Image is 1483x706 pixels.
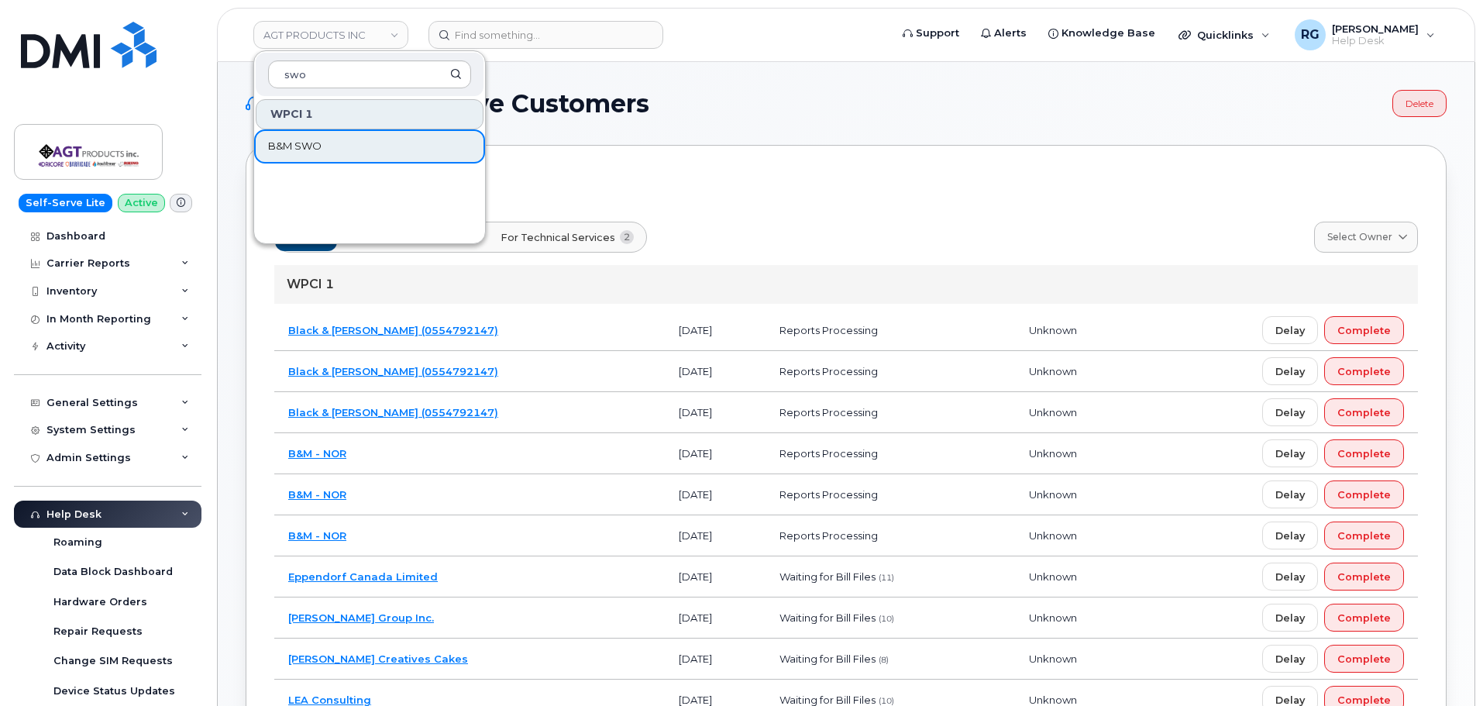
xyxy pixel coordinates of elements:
[1324,604,1404,632] button: Complete
[665,639,766,680] td: [DATE]
[1324,439,1404,467] button: Complete
[779,611,876,624] span: Waiting for Bill Files
[1262,316,1318,344] button: Delay
[779,488,878,501] span: Reports Processing
[1337,323,1391,338] span: Complete
[1275,487,1305,502] span: Delay
[879,655,889,665] span: (8)
[1337,487,1391,502] span: Complete
[779,406,878,418] span: Reports Processing
[1029,324,1077,336] span: Unknown
[1324,522,1404,549] button: Complete
[879,573,894,583] span: (11)
[1262,522,1318,549] button: Delay
[1327,230,1392,244] span: Select Owner
[288,570,438,583] a: Eppendorf Canada Limited
[779,694,876,706] span: Waiting for Bill Files
[779,365,878,377] span: Reports Processing
[1275,323,1305,338] span: Delay
[1275,611,1305,625] span: Delay
[1324,357,1404,385] button: Complete
[288,694,371,706] a: LEA Consulting
[1324,645,1404,673] button: Complete
[288,365,498,377] a: Black & [PERSON_NAME] (0554792147)
[288,324,498,336] a: Black & [PERSON_NAME] (0554792147)
[288,529,346,542] a: B&M - NOR
[665,556,766,598] td: [DATE]
[1275,446,1305,461] span: Delay
[1337,529,1391,543] span: Complete
[1337,405,1391,420] span: Complete
[1337,446,1391,461] span: Complete
[501,230,615,245] span: For Technical Services
[879,696,894,706] span: (10)
[1262,480,1318,508] button: Delay
[1337,611,1391,625] span: Complete
[665,515,766,556] td: [DATE]
[1262,398,1318,426] button: Delay
[1029,611,1077,624] span: Unknown
[665,598,766,639] td: [DATE]
[288,653,468,665] a: [PERSON_NAME] Creatives Cakes
[665,351,766,392] td: [DATE]
[665,433,766,474] td: [DATE]
[1324,563,1404,591] button: Complete
[1262,604,1318,632] button: Delay
[1324,480,1404,508] button: Complete
[1029,653,1077,665] span: Unknown
[1314,222,1418,253] a: Select Owner
[274,265,1418,304] div: WPCI 1
[1262,357,1318,385] button: Delay
[879,614,894,624] span: (10)
[1275,570,1305,584] span: Delay
[1324,398,1404,426] button: Complete
[1029,447,1077,460] span: Unknown
[1275,405,1305,420] span: Delay
[288,406,498,418] a: Black & [PERSON_NAME] (0554792147)
[620,230,635,244] span: 2
[1262,645,1318,673] button: Delay
[1029,694,1077,706] span: Unknown
[1337,364,1391,379] span: Complete
[268,139,322,154] span: B&M SWO
[1029,488,1077,501] span: Unknown
[288,611,434,624] a: [PERSON_NAME] Group Inc.
[665,310,766,351] td: [DATE]
[1029,365,1077,377] span: Unknown
[1275,529,1305,543] span: Delay
[665,474,766,515] td: [DATE]
[1262,563,1318,591] button: Delay
[1029,570,1077,583] span: Unknown
[1337,570,1391,584] span: Complete
[1029,406,1077,418] span: Unknown
[288,488,346,501] a: B&M - NOR
[779,447,878,460] span: Reports Processing
[1275,364,1305,379] span: Delay
[665,392,766,433] td: [DATE]
[1337,652,1391,666] span: Complete
[268,60,471,88] input: Search
[779,529,878,542] span: Reports Processing
[779,653,876,665] span: Waiting for Bill Files
[288,447,346,460] a: B&M - NOR
[1262,439,1318,467] button: Delay
[1324,316,1404,344] button: Complete
[256,99,483,129] div: WPCI 1
[1029,529,1077,542] span: Unknown
[256,131,483,162] a: B&M SWO
[779,570,876,583] span: Waiting for Bill Files
[1392,90,1447,117] a: Delete
[779,324,878,336] span: Reports Processing
[1275,652,1305,666] span: Delay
